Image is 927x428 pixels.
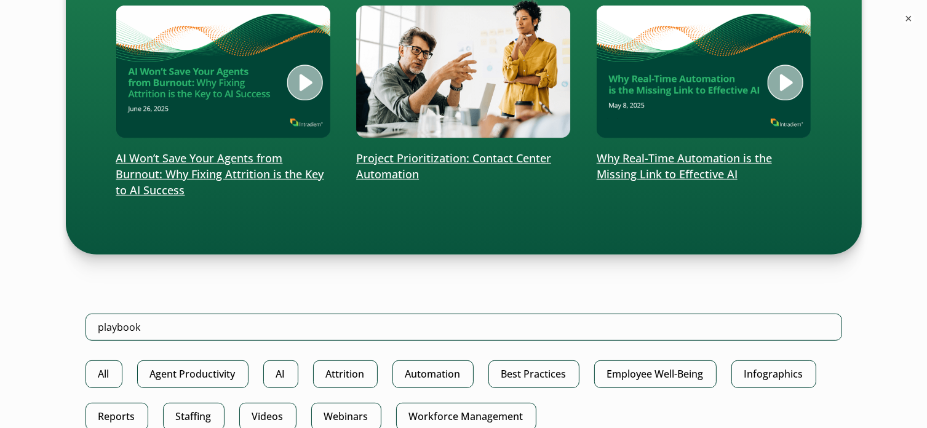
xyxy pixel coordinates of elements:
[488,360,579,388] a: Best Practices
[137,360,249,388] a: Agent Productivity
[902,12,915,25] button: ×
[356,151,571,183] p: Project Prioritization: Contact Center Automation
[594,360,717,388] a: Employee Well-Being
[263,360,298,388] a: AI
[392,360,474,388] a: Automation
[116,151,331,199] p: AI Won’t Save Your Agents from Burnout: Why Fixing Attrition is the Key to AI Success
[86,360,122,388] a: All
[731,360,816,388] a: Infographics
[597,151,811,183] p: Why Real-Time Automation is the Missing Link to Effective AI
[86,314,842,360] form: Search Intradiem
[86,314,842,341] input: Search
[313,360,378,388] a: Attrition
